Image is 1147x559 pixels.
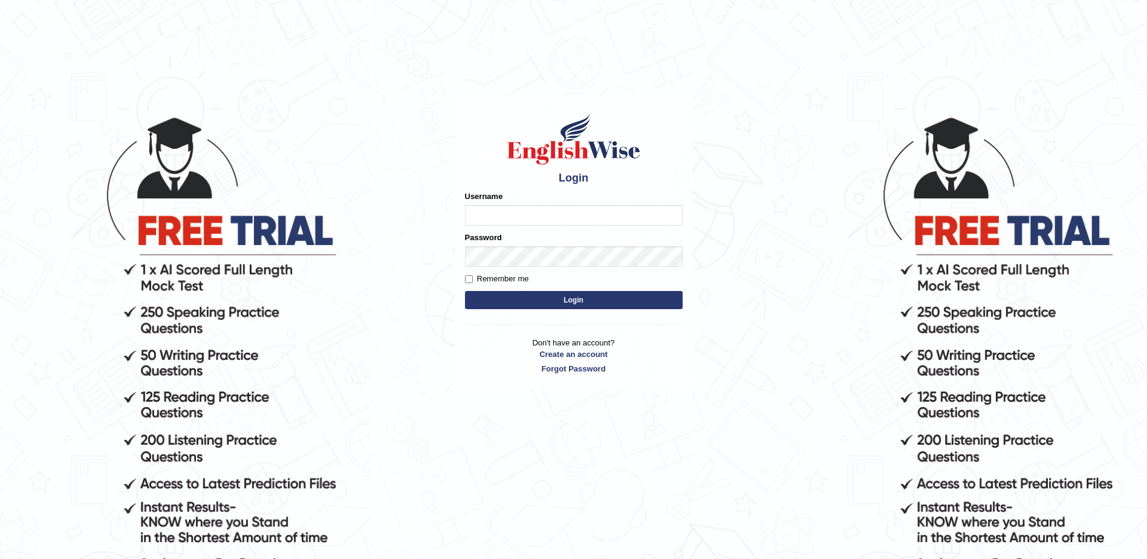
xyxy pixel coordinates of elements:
[465,348,683,360] a: Create an account
[465,291,683,309] button: Login
[465,172,683,185] h4: Login
[465,363,683,374] a: Forgot Password
[465,232,502,243] label: Password
[465,273,529,285] label: Remember me
[465,191,503,202] label: Username
[465,275,473,283] input: Remember me
[465,337,683,374] p: Don't have an account?
[505,112,643,166] img: Logo of English Wise sign in for intelligent practice with AI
